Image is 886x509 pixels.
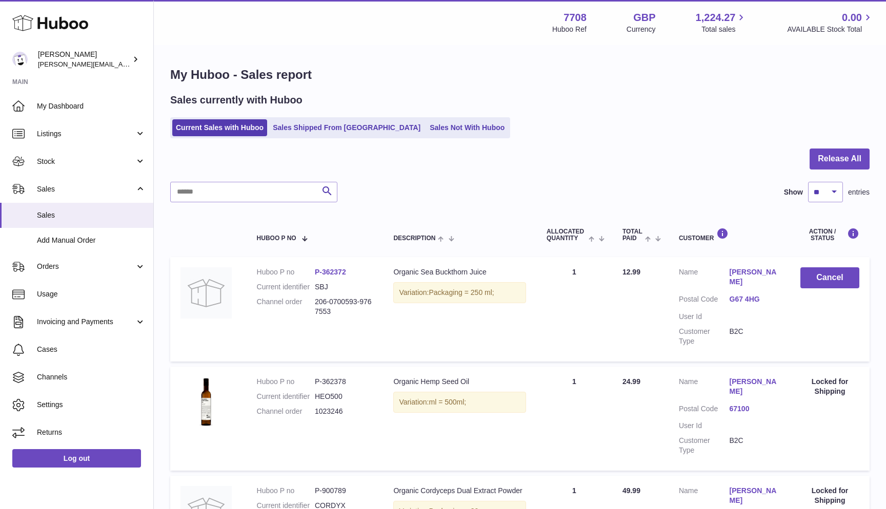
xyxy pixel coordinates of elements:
[37,400,146,410] span: Settings
[679,327,730,346] dt: Customer Type
[315,282,373,292] dd: SBJ
[842,11,862,25] span: 0.00
[679,486,730,508] dt: Name
[257,377,315,387] dt: Huboo P no
[426,119,508,136] a: Sales Not With Huboo
[170,67,870,83] h1: My Huboo - Sales report
[696,11,748,34] a: 1,224.27 Total sales
[257,297,315,316] dt: Channel order
[800,377,859,396] div: Locked for Shipping
[679,377,730,399] dt: Name
[622,377,640,386] span: 24.99
[730,294,780,304] a: G67 4HG
[730,377,780,396] a: [PERSON_NAME]
[679,421,730,431] dt: User Id
[563,11,587,25] strong: 7708
[429,288,494,296] span: Packaging = 250 ml;
[257,235,296,242] span: Huboo P no
[170,93,303,107] h2: Sales currently with Huboo
[730,404,780,414] a: 67100
[315,486,373,496] dd: P-900789
[37,210,146,220] span: Sales
[315,268,346,276] a: P-362372
[800,228,859,242] div: Action / Status
[257,407,315,416] dt: Channel order
[393,235,435,242] span: Description
[180,267,232,319] img: no-photo.jpg
[730,436,780,455] dd: B2C
[679,436,730,455] dt: Customer Type
[257,486,315,496] dt: Huboo P no
[37,289,146,299] span: Usage
[37,157,135,166] span: Stock
[172,119,267,136] a: Current Sales with Huboo
[393,486,526,496] div: Organic Cordyceps Dual Extract Powder
[315,392,373,401] dd: HEO500
[730,267,780,287] a: [PERSON_NAME]
[810,149,870,169] button: Release All
[787,11,874,34] a: 0.00 AVAILABLE Stock Total
[787,25,874,34] span: AVAILABLE Stock Total
[848,187,870,197] span: entries
[180,377,232,428] img: 77081700559162.jpg
[622,268,640,276] span: 12.99
[536,257,612,361] td: 1
[269,119,424,136] a: Sales Shipped From [GEOGRAPHIC_DATA]
[679,312,730,322] dt: User Id
[12,52,28,67] img: victor@erbology.co
[37,236,146,245] span: Add Manual Order
[679,228,780,242] div: Customer
[315,407,373,416] dd: 1023246
[37,428,146,437] span: Returns
[37,317,135,327] span: Invoicing and Payments
[701,25,747,34] span: Total sales
[37,129,135,139] span: Listings
[315,377,373,387] dd: P-362378
[696,11,736,25] span: 1,224.27
[800,486,859,505] div: Locked for Shipping
[679,267,730,289] dt: Name
[37,184,135,194] span: Sales
[536,367,612,471] td: 1
[679,294,730,307] dt: Postal Code
[37,262,135,271] span: Orders
[257,282,315,292] dt: Current identifier
[622,486,640,495] span: 49.99
[547,228,586,242] span: ALLOCATED Quantity
[429,398,466,406] span: ml = 500ml;
[38,50,130,69] div: [PERSON_NAME]
[627,25,656,34] div: Currency
[12,449,141,468] a: Log out
[315,297,373,316] dd: 206-0700593-9767553
[393,282,526,303] div: Variation:
[37,372,146,382] span: Channels
[730,327,780,346] dd: B2C
[257,267,315,277] dt: Huboo P no
[784,187,803,197] label: Show
[622,228,642,242] span: Total paid
[800,267,859,288] button: Cancel
[393,377,526,387] div: Organic Hemp Seed Oil
[393,267,526,277] div: Organic Sea Buckthorn Juice
[730,486,780,505] a: [PERSON_NAME]
[37,345,146,354] span: Cases
[37,101,146,111] span: My Dashboard
[552,25,587,34] div: Huboo Ref
[393,392,526,413] div: Variation:
[38,60,206,68] span: [PERSON_NAME][EMAIL_ADDRESS][DOMAIN_NAME]
[633,11,655,25] strong: GBP
[257,392,315,401] dt: Current identifier
[679,404,730,416] dt: Postal Code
